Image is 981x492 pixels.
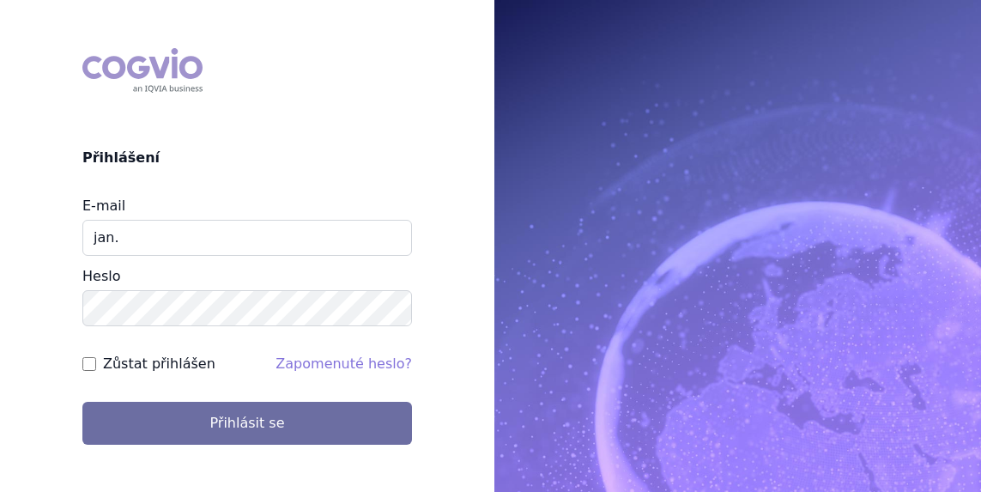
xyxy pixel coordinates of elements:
[82,268,120,284] label: Heslo
[82,48,203,93] div: COGVIO
[82,148,412,168] h2: Přihlášení
[82,402,412,445] button: Přihlásit se
[103,354,215,374] label: Zůstat přihlášen
[82,197,125,214] label: E-mail
[276,355,412,372] a: Zapomenuté heslo?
